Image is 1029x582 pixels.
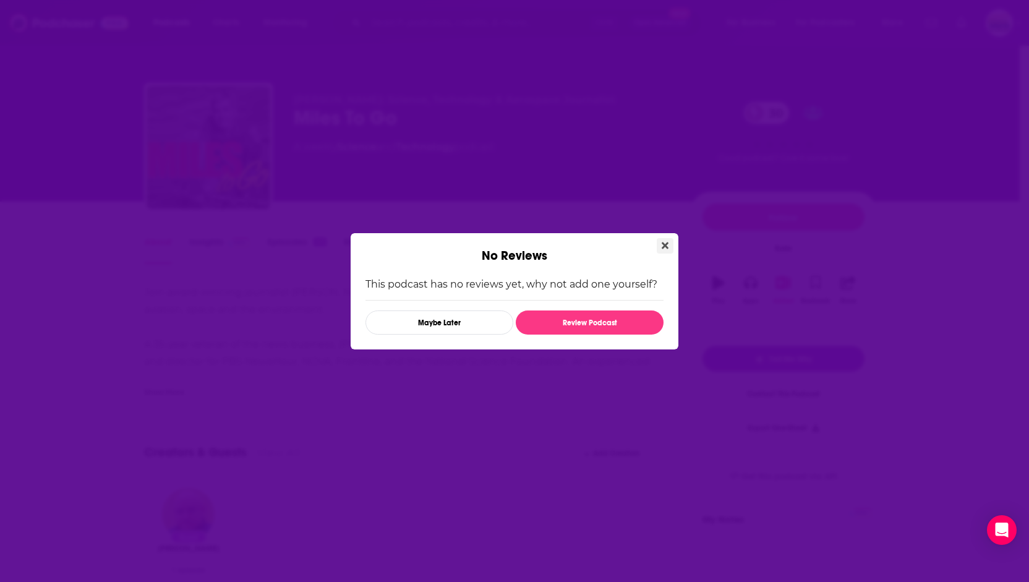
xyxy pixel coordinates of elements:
p: This podcast has no reviews yet, why not add one yourself? [365,278,664,290]
div: Open Intercom Messenger [987,515,1017,545]
div: No Reviews [351,233,678,263]
button: Review Podcast [516,310,664,335]
button: Maybe Later [365,310,513,335]
button: Close [657,238,673,254]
